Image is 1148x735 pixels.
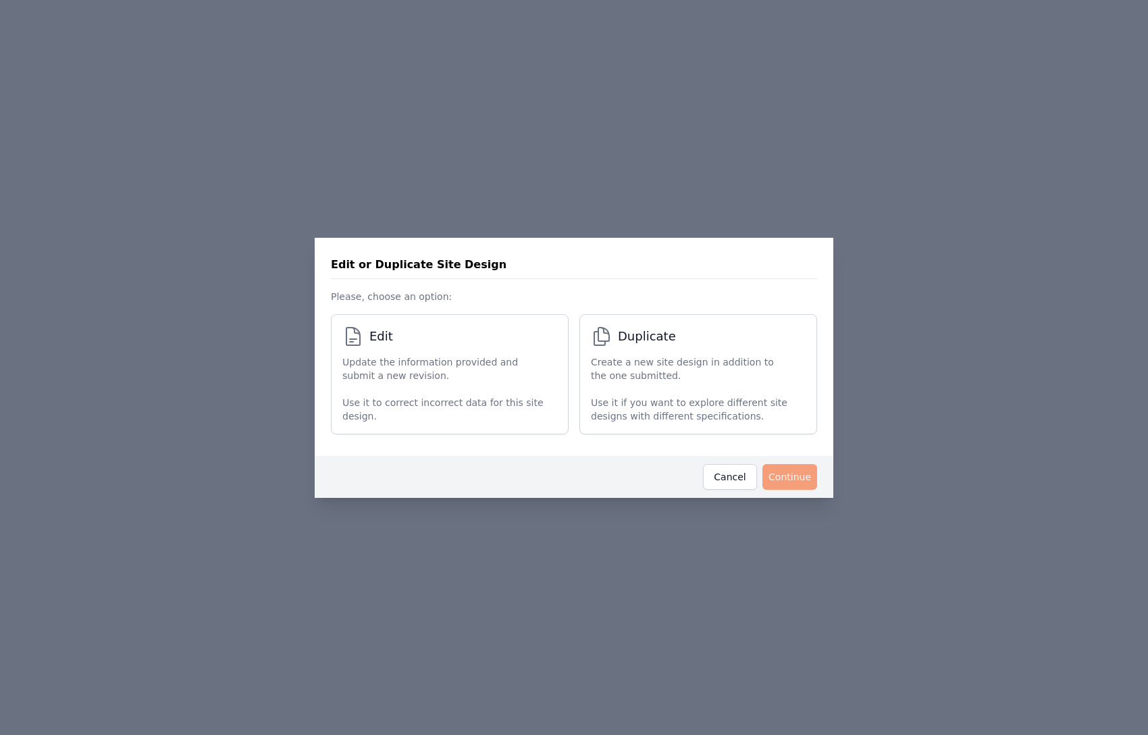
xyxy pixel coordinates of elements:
p: Update the information provided and submit a new revision. [342,355,544,382]
button: Continue [762,464,817,490]
p: Use it if you want to explore different site designs with different specifications. [591,396,792,423]
span: Duplicate [618,327,676,346]
button: Cancel [703,464,757,490]
p: Use it to correct incorrect data for this site design. [342,396,544,423]
span: Edit [369,327,393,346]
p: Create a new site design in addition to the one submitted. [591,355,792,382]
h3: Edit or Duplicate Site Design [331,257,506,273]
p: Please, choose an option: [331,279,817,303]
